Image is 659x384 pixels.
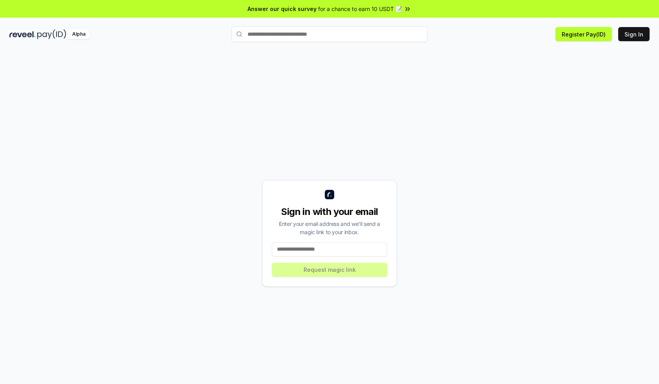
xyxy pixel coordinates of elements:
div: Enter your email address and we’ll send a magic link to your inbox. [272,220,387,236]
img: reveel_dark [9,29,36,39]
span: Answer our quick survey [248,5,317,13]
img: pay_id [37,29,66,39]
div: Sign in with your email [272,206,387,218]
button: Sign In [618,27,650,41]
div: Alpha [68,29,90,39]
button: Register Pay(ID) [555,27,612,41]
span: for a chance to earn 10 USDT 📝 [318,5,402,13]
img: logo_small [325,190,334,199]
